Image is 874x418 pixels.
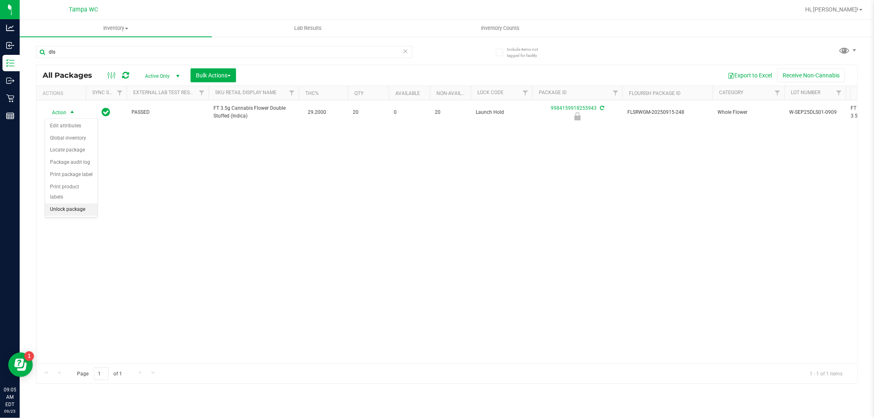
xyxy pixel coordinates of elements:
div: Actions [43,90,82,96]
span: Bulk Actions [196,72,231,79]
a: THC% [305,90,319,96]
a: Flourish Package ID [629,90,681,96]
span: W-SEP25DLS01-0909 [789,108,841,116]
a: Available [395,90,420,96]
span: Clear [403,46,409,56]
span: Action [45,107,67,118]
a: 9984159918255943 [551,105,597,111]
span: PASSED [132,108,204,116]
a: Filter [771,86,784,100]
span: 1 - 1 of 1 items [803,367,849,380]
p: 09/25 [4,408,16,414]
a: Filter [832,86,846,100]
a: Filter [195,86,209,100]
span: Whole Flower [717,108,779,116]
a: Lock Code [477,90,504,95]
inline-svg: Analytics [6,24,14,32]
inline-svg: Retail [6,94,14,102]
inline-svg: Inventory [6,59,14,67]
a: Inventory Counts [404,20,596,37]
a: Filter [519,86,532,100]
span: Hi, [PERSON_NAME]! [805,6,858,13]
iframe: Resource center unread badge [24,351,34,361]
li: Edit attributes [45,120,98,132]
inline-svg: Inbound [6,41,14,50]
a: Inventory [20,20,212,37]
span: Inventory [20,25,212,32]
button: Bulk Actions [191,68,236,82]
a: Non-Available [436,90,473,96]
a: Filter [285,86,299,100]
span: Tampa WC [69,6,98,13]
a: Filter [113,86,127,100]
span: Launch Hold [476,108,527,116]
button: Receive Non-Cannabis [777,68,845,82]
a: Category [719,90,743,95]
span: In Sync [102,106,111,118]
span: Page of 1 [70,367,129,380]
span: FT 3.5g Cannabis Flower Double Stuffed (Indica) [213,104,294,120]
inline-svg: Reports [6,112,14,120]
span: All Packages [43,71,100,80]
a: Lot Number [791,90,820,95]
inline-svg: Outbound [6,77,14,85]
a: Filter [609,86,622,100]
span: select [67,107,77,118]
input: 1 [94,367,109,380]
li: Unlock package [45,203,98,216]
a: Package ID [539,90,567,95]
li: Package audit log [45,156,98,169]
a: Sync Status [92,90,124,95]
p: 09:05 AM EDT [4,386,16,408]
a: External Lab Test Result [133,90,198,95]
span: Lab Results [283,25,333,32]
button: Export to Excel [722,68,777,82]
span: FLSRWGM-20250915-248 [627,108,708,116]
span: 0 [394,108,425,116]
span: 20 [353,108,384,116]
a: Qty [354,90,363,96]
input: Search Package ID, Item Name, SKU, Lot or Part Number... [36,46,412,58]
span: Inventory Counts [470,25,531,32]
li: Print package label [45,169,98,181]
span: 29.2000 [304,106,330,118]
span: 20 [435,108,466,116]
a: Lab Results [212,20,404,37]
div: Launch Hold [531,112,624,120]
li: Locate package [45,144,98,156]
span: Sync from Compliance System [599,105,604,111]
span: Include items not tagged for facility [507,46,548,59]
li: Print product labels [45,181,98,203]
a: Sku Retail Display Name [215,90,277,95]
iframe: Resource center [8,352,33,377]
li: Global inventory [45,132,98,145]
